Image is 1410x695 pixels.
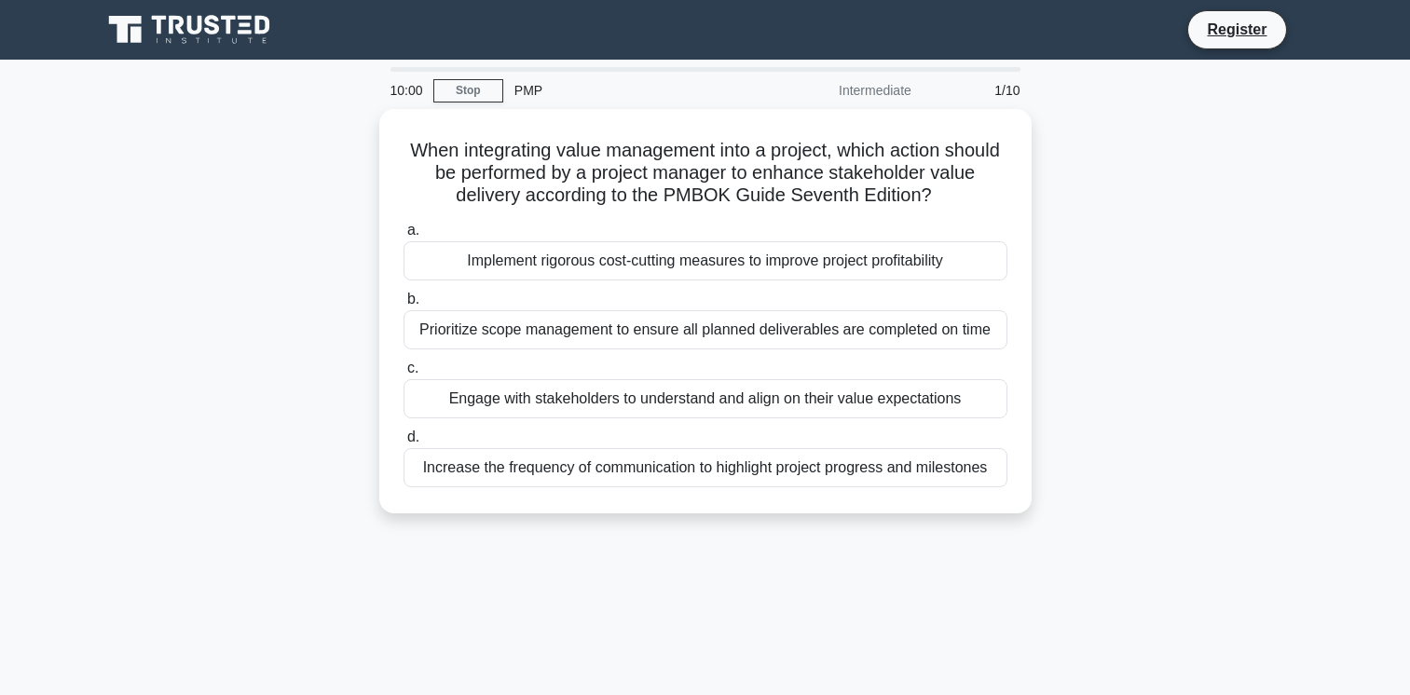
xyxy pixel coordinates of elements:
span: a. [407,222,419,238]
div: Intermediate [760,72,923,109]
h5: When integrating value management into a project, which action should be performed by a project m... [402,139,1009,208]
div: Implement rigorous cost-cutting measures to improve project profitability [404,241,1007,280]
span: c. [407,360,418,375]
div: 1/10 [923,72,1032,109]
div: PMP [503,72,760,109]
a: Stop [433,79,503,102]
div: Prioritize scope management to ensure all planned deliverables are completed on time [404,310,1007,349]
span: d. [407,429,419,444]
div: 10:00 [379,72,433,109]
span: b. [407,291,419,307]
a: Register [1196,18,1278,41]
div: Increase the frequency of communication to highlight project progress and milestones [404,448,1007,487]
div: Engage with stakeholders to understand and align on their value expectations [404,379,1007,418]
